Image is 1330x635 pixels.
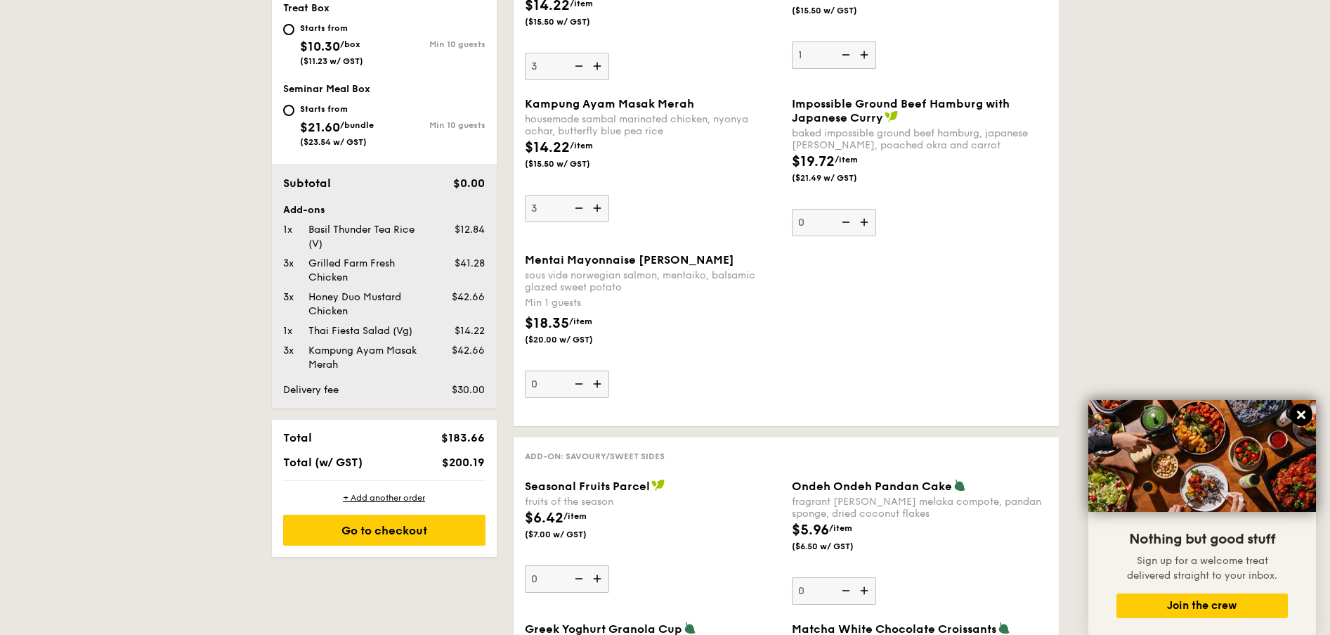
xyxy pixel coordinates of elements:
span: Seasonal Fruits Parcel [525,480,650,493]
div: baked impossible ground beef hamburg, japanese [PERSON_NAME], poached okra and carrot [792,127,1048,151]
div: Starts from [300,103,374,115]
span: Sign up for a welcome treat delivered straight to your inbox. [1127,555,1277,582]
span: ($7.00 w/ GST) [525,529,620,540]
div: Basil Thunder Tea Rice (V) [303,223,431,251]
span: Seminar Meal Box [283,83,370,95]
input: Ondeh Ondeh Pandan Cakefragrant [PERSON_NAME] melaka compote, pandan sponge, dried coconut flakes... [792,577,876,605]
div: Thai Fiesta Salad (Vg) [303,324,431,338]
img: icon-add.58712e84.svg [588,195,609,222]
span: Mentai Mayonnaise [PERSON_NAME] [525,253,734,267]
span: Impossible Ground Beef Hamburg with Japanese Curry [792,97,1010,124]
span: $19.72 [792,153,835,170]
span: Nothing but good stuff [1129,531,1275,548]
img: icon-reduce.1d2dbef1.svg [567,565,588,592]
img: icon-vegan.f8ff3823.svg [885,110,899,123]
span: ($6.50 w/ GST) [792,541,887,552]
div: Starts from [300,23,363,34]
img: icon-reduce.1d2dbef1.svg [567,371,588,397]
div: 3x [278,344,303,358]
span: Total [283,431,312,444]
span: Kampung Ayam Masak Merah [525,97,694,110]
span: /item [570,141,593,150]
span: $183.66 [441,431,485,444]
input: Seasonal Fruits Parcelfruits of the season$6.42/item($7.00 w/ GST) [525,565,609,593]
div: Min 1 guests [525,296,781,310]
img: icon-reduce.1d2dbef1.svg [834,577,855,604]
div: fragrant [PERSON_NAME] melaka compote, pandan sponge, dried coconut flakes [792,496,1048,520]
span: $21.60 [300,120,340,135]
div: + Add another order [283,492,485,503]
input: Min 1 guests$14.22/item($15.50 w/ GST) [792,41,876,69]
span: Treat Box [283,2,330,14]
span: /item [835,155,858,165]
span: $30.00 [452,384,485,396]
img: icon-vegan.f8ff3823.svg [651,479,665,492]
div: Min 10 guests [384,39,485,49]
span: /item [563,511,587,521]
div: Kampung Ayam Masak Merah [303,344,431,372]
input: Impossible Ground Beef Hamburg with Japanese Currybaked impossible ground beef hamburg, japanese ... [792,209,876,236]
div: fruits of the season [525,496,781,508]
img: icon-add.58712e84.svg [855,577,876,604]
input: Starts from$21.60/bundle($23.54 w/ GST)Min 10 guests [283,105,294,116]
span: $41.28 [455,257,485,269]
button: Join the crew [1116,594,1288,618]
img: icon-add.58712e84.svg [855,209,876,236]
span: $18.35 [525,315,569,332]
span: $14.22 [455,325,485,337]
span: ($20.00 w/ GST) [525,334,620,345]
span: $12.84 [455,224,485,236]
span: ($23.54 w/ GST) [300,137,367,147]
div: 1x [278,223,303,237]
span: Ondeh Ondeh Pandan Cake [792,480,952,493]
input: house-blend mustard, maple soy baked potato, linguine, cherry tomatoMin 1 guests$14.22/item($15.5... [525,53,609,80]
img: icon-add.58712e84.svg [588,565,609,592]
div: 1x [278,324,303,338]
span: $42.66 [452,291,485,303]
img: icon-reduce.1d2dbef1.svg [834,41,855,68]
span: ($21.49 w/ GST) [792,172,887,184]
img: icon-add.58712e84.svg [588,53,609,79]
span: $200.19 [442,456,485,469]
img: icon-reduce.1d2dbef1.svg [567,53,588,79]
span: ($11.23 w/ GST) [300,56,363,66]
img: icon-vegetarian.fe4039eb.svg [684,622,696,634]
input: Starts from$10.30/box($11.23 w/ GST)Min 10 guests [283,24,294,35]
div: housemade sambal marinated chicken, nyonya achar, butterfly blue pea rice [525,113,781,137]
img: icon-vegetarian.fe4039eb.svg [953,479,966,492]
input: Kampung Ayam Masak Merahhousemade sambal marinated chicken, nyonya achar, butterfly blue pea rice... [525,195,609,222]
span: $14.22 [525,139,570,156]
span: /bundle [340,120,374,130]
img: icon-add.58712e84.svg [855,41,876,68]
span: ($15.50 w/ GST) [525,158,620,169]
div: sous vide norwegian salmon, mentaiko, balsamic glazed sweet potato [525,269,781,293]
span: /item [569,316,592,326]
img: DSC07876-Edit02-Large.jpeg [1088,400,1316,512]
span: $10.30 [300,39,340,54]
img: icon-reduce.1d2dbef1.svg [567,195,588,222]
button: Close [1290,404,1312,426]
span: Add-on: Savoury/Sweet Sides [525,451,665,461]
div: 3x [278,290,303,304]
div: Add-ons [283,203,485,217]
span: $0.00 [453,177,485,190]
img: icon-reduce.1d2dbef1.svg [834,209,855,236]
span: ($15.50 w/ GST) [525,16,620,27]
span: $42.66 [452,345,485,357]
span: $5.96 [792,522,829,539]
span: /box [340,39,360,49]
div: Grilled Farm Fresh Chicken [303,257,431,285]
span: Subtotal [283,177,331,190]
span: $6.42 [525,510,563,527]
div: Min 10 guests [384,120,485,130]
input: Mentai Mayonnaise [PERSON_NAME]sous vide norwegian salmon, mentaiko, balsamic glazed sweet potato... [525,371,609,398]
span: Total (w/ GST) [283,456,363,469]
div: Honey Duo Mustard Chicken [303,290,431,319]
div: Go to checkout [283,515,485,546]
span: /item [829,523,852,533]
img: icon-vegetarian.fe4039eb.svg [998,622,1010,634]
span: Delivery fee [283,384,339,396]
span: ($15.50 w/ GST) [792,5,887,16]
div: 3x [278,257,303,271]
img: icon-add.58712e84.svg [588,371,609,397]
